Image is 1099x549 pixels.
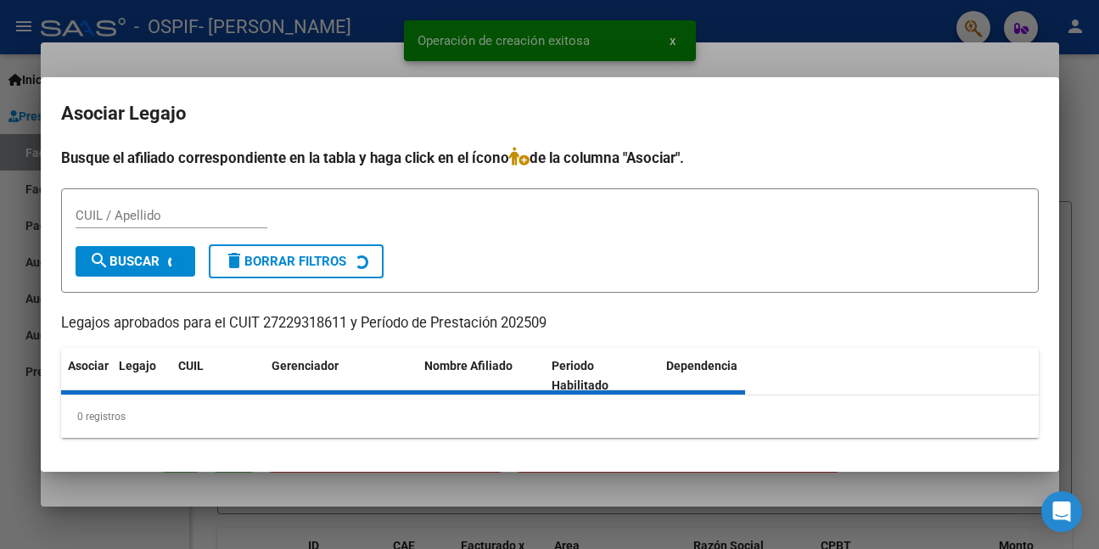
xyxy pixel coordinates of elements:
[61,147,1039,169] h4: Busque el afiliado correspondiente en la tabla y haga click en el ícono de la columna "Asociar".
[61,313,1039,334] p: Legajos aprobados para el CUIT 27229318611 y Período de Prestación 202509
[178,359,204,373] span: CUIL
[89,250,109,271] mat-icon: search
[61,348,112,404] datatable-header-cell: Asociar
[89,254,160,269] span: Buscar
[76,246,195,277] button: Buscar
[61,98,1039,130] h2: Asociar Legajo
[68,359,109,373] span: Asociar
[424,359,513,373] span: Nombre Afiliado
[112,348,171,404] datatable-header-cell: Legajo
[171,348,265,404] datatable-header-cell: CUIL
[666,359,737,373] span: Dependencia
[418,348,545,404] datatable-header-cell: Nombre Afiliado
[224,254,346,269] span: Borrar Filtros
[119,359,156,373] span: Legajo
[552,359,608,392] span: Periodo Habilitado
[272,359,339,373] span: Gerenciador
[61,395,1039,438] div: 0 registros
[545,348,659,404] datatable-header-cell: Periodo Habilitado
[659,348,787,404] datatable-header-cell: Dependencia
[224,250,244,271] mat-icon: delete
[1041,491,1082,532] div: Open Intercom Messenger
[265,348,418,404] datatable-header-cell: Gerenciador
[209,244,384,278] button: Borrar Filtros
